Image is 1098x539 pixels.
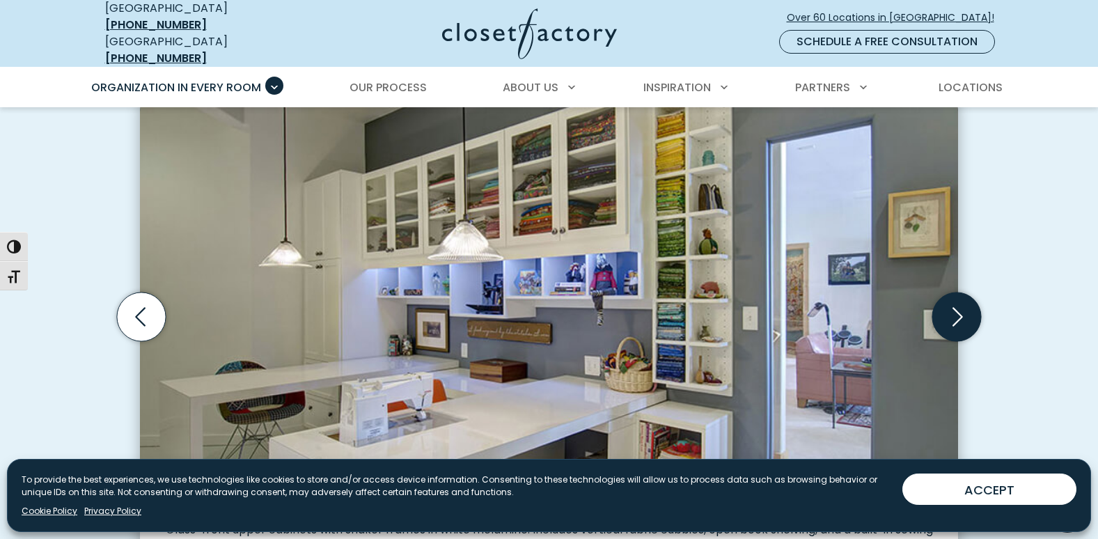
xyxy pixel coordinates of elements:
[927,287,987,347] button: Next slide
[442,8,617,59] img: Closet Factory Logo
[786,6,1006,30] a: Over 60 Locations in [GEOGRAPHIC_DATA]!
[643,79,711,95] span: Inspiration
[22,474,891,499] p: To provide the best experiences, we use technologies like cookies to store and/or access device i...
[105,50,207,66] a: [PHONE_NUMBER]
[787,10,1005,25] span: Over 60 Locations in [GEOGRAPHIC_DATA]!
[111,287,171,347] button: Previous slide
[84,505,141,517] a: Privacy Policy
[779,30,995,54] a: Schedule a Free Consultation
[81,68,1017,107] nav: Primary Menu
[140,84,958,512] img: Craft room organization with Glass-front upper cabinets with Shaker frames in White Chocolate mel...
[91,79,261,95] span: Organization in Every Room
[350,79,427,95] span: Our Process
[503,79,558,95] span: About Us
[939,79,1003,95] span: Locations
[22,505,77,517] a: Cookie Policy
[902,474,1076,505] button: ACCEPT
[795,79,850,95] span: Partners
[105,33,307,67] div: [GEOGRAPHIC_DATA]
[105,17,207,33] a: [PHONE_NUMBER]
